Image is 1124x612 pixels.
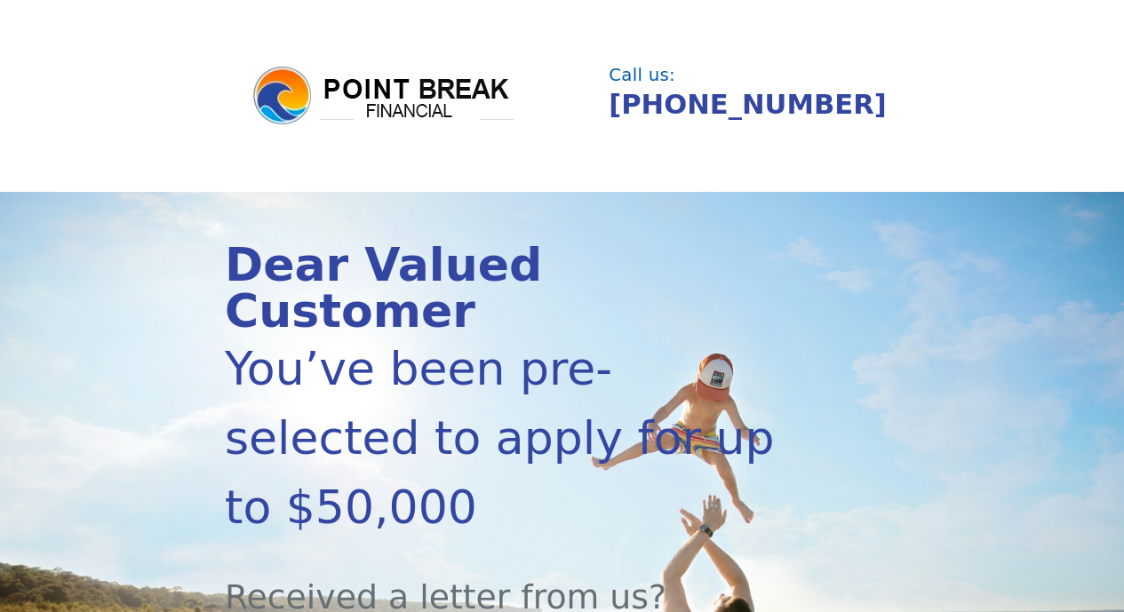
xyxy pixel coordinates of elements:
[609,89,886,120] a: [PHONE_NUMBER]
[251,64,517,128] img: logo.png
[225,334,798,542] div: You’ve been pre-selected to apply for up to $50,000
[225,242,798,334] div: Dear Valued Customer
[609,67,889,84] div: Call us:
